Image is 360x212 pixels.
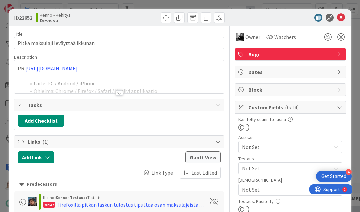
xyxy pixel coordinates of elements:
div: Get Started [321,173,346,180]
button: Add Link [18,151,54,163]
div: Firefoxilla pitkän laskun tulostus tiputtaa osan maksulajeista pois [57,201,204,209]
img: KM [236,33,244,41]
b: Kenno - Testaus › [56,195,87,200]
div: Open Get Started checklist, remaining modules: 4 [316,171,352,182]
span: Custom Fields [248,103,334,111]
button: Last Edited [180,167,221,179]
span: Support [14,1,30,9]
div: Käsitelty suunnittelussa [238,117,342,122]
input: type card name here... [14,37,224,49]
div: Testaus [238,156,342,161]
button: Gantt View [185,151,221,163]
div: Asiakas [238,135,342,140]
a: [URL][DOMAIN_NAME] [25,65,78,72]
span: Not Set [242,164,331,172]
img: PP [28,197,37,206]
b: 22652 [19,14,32,21]
span: ( 1 ) [42,138,49,145]
span: Block [248,86,334,94]
div: Testaus: Käsitelty [238,199,342,204]
span: Testattu [87,195,102,200]
span: Watchers [274,33,296,41]
b: Devissä [40,18,71,23]
span: Description [14,54,37,60]
div: [DEMOGRAPHIC_DATA] [238,178,342,182]
label: Title [14,31,23,37]
span: Bugi [248,50,334,58]
div: Predecessors [19,181,219,188]
span: Kenno - Kehitys [40,12,71,18]
span: Link Type [151,169,173,177]
div: 4 [346,169,352,175]
span: Links [28,138,212,146]
span: Owner [245,33,260,41]
button: Add Checklist [18,115,64,127]
span: Not Set [242,186,331,194]
span: ID [14,14,32,22]
span: Tasks [28,101,212,109]
div: 1 [35,3,36,8]
span: Not Set [242,143,331,151]
div: 20947 [43,202,55,208]
p: PR: [18,65,221,72]
span: Dates [248,68,334,76]
span: Last Edited [191,169,217,177]
span: ( 0/14 ) [285,104,299,111]
span: Kenno › [43,195,56,200]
